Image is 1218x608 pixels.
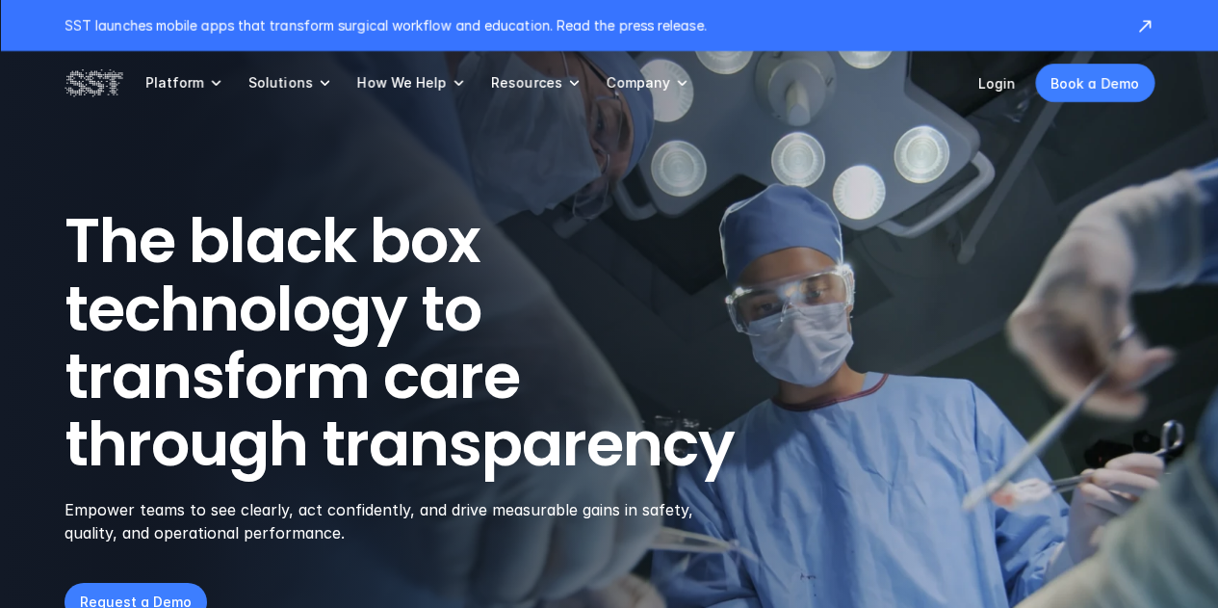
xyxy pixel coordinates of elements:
[607,74,670,92] p: Company
[65,66,122,99] img: SST logo
[65,207,827,479] h1: The black box technology to transform care through transparency
[65,498,718,544] p: Empower teams to see clearly, act confidently, and drive measurable gains in safety, quality, and...
[65,15,1116,36] p: SST launches mobile apps that transform surgical workflow and education. Read the press release.
[978,75,1016,92] a: Login
[145,51,225,115] a: Platform
[491,74,562,92] p: Resources
[248,74,313,92] p: Solutions
[357,74,447,92] p: How We Help
[145,74,204,92] p: Platform
[1050,73,1139,93] p: Book a Demo
[1035,64,1154,102] a: Book a Demo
